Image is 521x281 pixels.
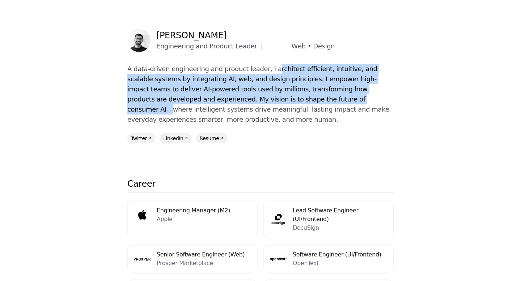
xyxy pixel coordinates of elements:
[157,259,251,268] p: Prosper Marketplace
[134,206,151,224] img: Apple logo
[127,64,394,125] p: A data-driven engineering and product leader, I architect efficient, intuitive, and scalable syst...
[331,41,335,51] span: n
[318,41,322,51] span: e
[313,41,318,51] span: D
[186,41,190,51] span: n
[196,133,228,143] a: Resume
[263,200,394,238] a: DocuSign logoLead Software Engineer (UI/Frontend)DocuSign
[156,30,335,41] p: [PERSON_NAME]
[261,41,263,51] span: |
[327,41,331,51] span: g
[164,41,168,51] span: g
[308,41,311,51] span: •
[182,41,184,51] span: r
[209,41,213,51] span: P
[292,41,298,51] span: W
[236,41,239,51] span: L
[160,133,191,143] a: LinkedIn
[216,41,220,51] span: o
[156,41,160,51] span: E
[127,29,151,52] img: Profile picture
[224,41,228,51] span: u
[231,41,234,51] span: t
[293,224,387,232] p: DocuSign
[196,41,200,51] span: a
[254,41,257,51] span: r
[200,41,204,51] span: n
[247,41,251,51] span: d
[325,41,327,51] span: i
[170,41,174,51] span: n
[134,250,151,268] img: Prosper Marketplace logo
[168,41,170,51] span: i
[160,41,164,51] span: n
[190,41,194,51] span: g
[251,41,255,51] span: e
[127,29,335,52] a: Profile picture[PERSON_NAME]
[270,211,287,228] img: DocuSign logo
[243,41,247,51] span: a
[293,206,387,224] h4: Lead Software Engineer (UI/Frontend)
[228,41,231,51] span: c
[157,215,251,224] p: Apple
[157,250,251,259] h4: Senior Software Engineer (Web)
[263,244,394,274] a: OpenText logoSoftware Engineer (UI/Frontend)OpenText
[270,250,287,268] img: OpenText logo
[302,41,306,51] span: b
[213,41,216,51] span: r
[239,41,243,51] span: e
[127,178,156,190] h2: Career
[127,244,258,274] a: Prosper Marketplace logoSenior Software Engineer (Web)Prosper Marketplace
[293,259,387,268] p: OpenText
[178,41,182,51] span: e
[293,250,387,259] h4: Software Engineer (UI/Frontend)
[298,41,302,51] span: e
[174,41,178,51] span: e
[127,133,155,143] a: Twitter
[220,41,224,51] span: d
[204,41,208,51] span: d
[322,41,325,51] span: s
[157,206,251,215] h4: Engineering Manager (M2)
[184,41,186,51] span: i
[127,200,258,238] a: Apple logoEngineering Manager (M2)Apple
